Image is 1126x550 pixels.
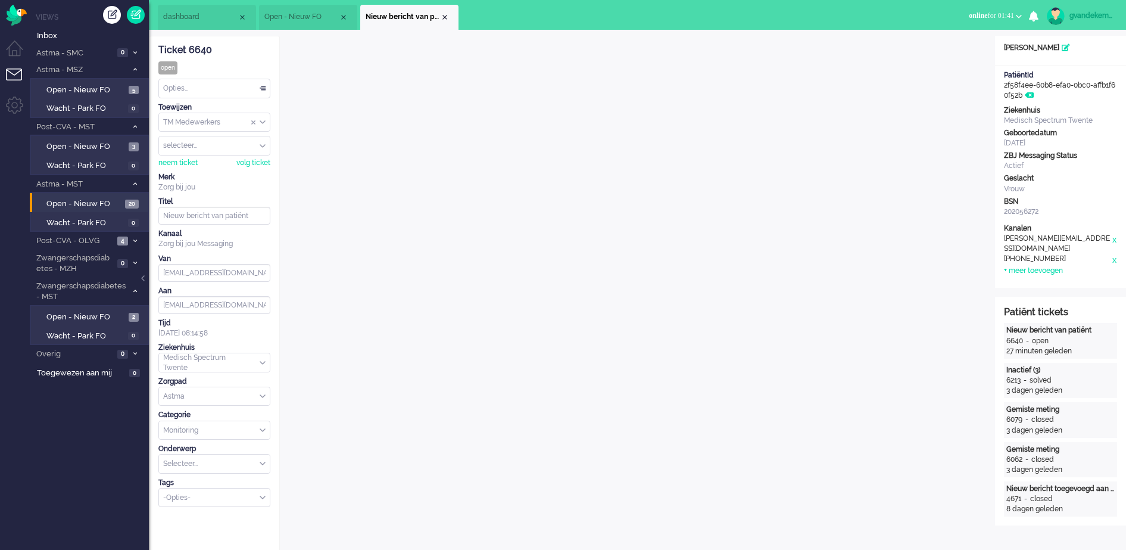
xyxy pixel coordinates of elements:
[158,286,270,296] div: Aan
[1004,116,1117,126] div: Medisch Spectrum Twente
[1022,415,1031,425] div: -
[1004,128,1117,138] div: Geboortedatum
[163,12,238,22] span: dashboard
[962,7,1029,24] button: onlinefor 01:41
[1006,445,1115,455] div: Gemiste meting
[264,12,339,22] span: Open - Nieuw FO
[46,85,126,96] span: Open - Nieuw FO
[962,4,1029,30] li: onlinefor 01:41
[6,69,33,95] li: Tickets menu
[35,122,127,133] span: Post-CVA - MST
[158,61,177,74] div: open
[1047,7,1065,25] img: avatar
[158,172,270,182] div: Merk
[1004,254,1111,266] div: [PHONE_NUMBER]
[158,113,270,132] div: Assign Group
[1004,223,1117,234] div: Kanalen
[969,11,987,20] span: online
[35,179,127,190] span: Astma - MST
[35,235,114,247] span: Post-CVA - OLVG
[1030,494,1053,504] div: closed
[35,159,148,172] a: Wacht - Park FO 0
[158,377,270,387] div: Zorgpad
[35,329,148,342] a: Wacht - Park FO 0
[128,332,139,341] span: 0
[128,161,139,170] span: 0
[1021,375,1030,386] div: -
[35,29,149,42] a: Inbox
[46,198,122,210] span: Open - Nieuw FO
[1004,184,1117,194] div: Vrouw
[35,83,148,96] a: Open - Nieuw FO 5
[158,158,198,168] div: neem ticket
[1004,173,1117,184] div: Geslacht
[238,13,247,22] div: Close tab
[46,141,126,153] span: Open - Nieuw FO
[127,6,145,24] a: Quick Ticket
[46,331,125,342] span: Wacht - Park FO
[1004,197,1117,207] div: BSN
[35,197,148,210] a: Open - Nieuw FO 20
[6,97,33,123] li: Admin menu
[46,312,126,323] span: Open - Nieuw FO
[1111,234,1117,254] div: x
[129,86,139,95] span: 5
[995,70,1126,101] div: 2f58f4ee-60b8-efa0-0bc0-affb1f60f52b
[46,103,125,114] span: Wacht - Park FO
[117,259,128,268] span: 0
[1022,455,1031,465] div: -
[1021,494,1030,504] div: -
[46,160,125,172] span: Wacht - Park FO
[125,200,139,209] span: 20
[1023,336,1032,346] div: -
[158,343,270,353] div: Ziekenhuis
[158,478,270,488] div: Tags
[1006,484,1115,494] div: Nieuw bericht toegevoegd aan gesprek
[1004,151,1117,161] div: ZBJ Messaging Status
[37,30,149,42] span: Inbox
[1006,336,1023,346] div: 6640
[158,254,270,264] div: Van
[35,349,114,360] span: Overig
[236,158,270,168] div: volg ticket
[6,41,33,67] li: Dashboard menu
[117,48,128,57] span: 0
[1004,234,1111,254] div: [PERSON_NAME][EMAIL_ADDRESS][DOMAIN_NAME]
[1006,346,1115,356] div: 27 minuten geleden
[1032,336,1049,346] div: open
[35,281,127,303] span: Zwangerschapsdiabetes - MST
[1031,415,1054,425] div: closed
[969,11,1014,20] span: for 01:41
[440,13,450,22] div: Close tab
[129,369,140,378] span: 0
[6,8,27,17] a: Omnidesk
[35,101,148,114] a: Wacht - Park FO 0
[158,229,270,239] div: Kanaal
[129,142,139,151] span: 3
[366,12,440,22] span: Nieuw bericht van patiënt
[1006,415,1022,425] div: 6079
[995,43,1126,53] div: [PERSON_NAME]
[1006,325,1115,335] div: Nieuw bericht van patiënt
[259,5,357,30] li: View
[1006,504,1115,514] div: 8 dagen geleden
[1004,161,1117,171] div: Actief
[35,216,148,229] a: Wacht - Park FO 0
[1111,254,1117,266] div: x
[36,12,149,22] li: Views
[117,350,128,359] span: 0
[158,488,270,508] div: Select Tags
[158,197,270,207] div: Titel
[158,444,270,454] div: Onderwerp
[1006,405,1115,415] div: Gemiste meting
[128,219,139,228] span: 0
[35,253,114,275] span: Zwangerschapsdiabetes - MZH
[158,182,270,192] div: Zorg bij jou
[1044,7,1114,25] a: gvandekempe
[1004,207,1117,217] div: 202056272
[1069,10,1114,21] div: gvandekempe
[129,313,139,322] span: 2
[37,368,126,379] span: Toegewezen aan mij
[1006,465,1115,475] div: 3 dagen geleden
[158,239,270,249] div: Zorg bij jou Messaging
